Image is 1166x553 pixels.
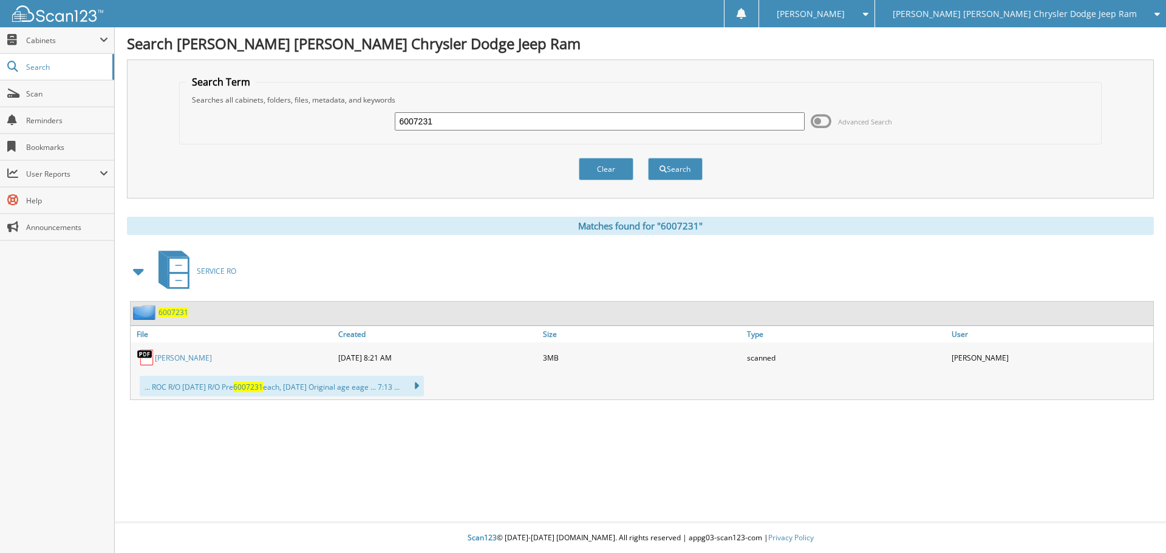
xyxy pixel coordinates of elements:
div: Matches found for "6007231" [127,217,1154,235]
span: Scan [26,89,108,99]
img: PDF.png [137,348,155,367]
a: SERVICE RO [151,247,236,295]
span: Scan123 [468,532,497,543]
div: scanned [744,345,949,370]
div: [DATE] 8:21 AM [335,345,540,370]
img: scan123-logo-white.svg [12,5,103,22]
span: Announcements [26,222,108,232]
a: Size [540,326,745,342]
span: Cabinets [26,35,100,46]
div: [PERSON_NAME] [949,345,1153,370]
a: File [131,326,335,342]
span: [PERSON_NAME] [777,10,845,18]
span: Reminders [26,115,108,126]
div: 3MB [540,345,745,370]
span: Help [26,195,108,206]
span: Search [26,62,106,72]
a: Type [744,326,949,342]
div: Searches all cabinets, folders, files, metadata, and keywords [186,95,1096,105]
a: Created [335,326,540,342]
span: 6007231 [233,382,263,392]
span: [PERSON_NAME] [PERSON_NAME] Chrysler Dodge Jeep Ram [893,10,1137,18]
span: User Reports [26,169,100,179]
a: Privacy Policy [768,532,814,543]
a: 6007231 [159,307,188,317]
span: Advanced Search [838,117,892,126]
a: [PERSON_NAME] [155,353,212,363]
a: User [949,326,1153,342]
div: © [DATE]-[DATE] [DOMAIN_NAME]. All rights reserved | appg03-scan123-com | [115,523,1166,553]
h1: Search [PERSON_NAME] [PERSON_NAME] Chrysler Dodge Jeep Ram [127,33,1154,53]
div: ... ROC R/O [DATE] R/O Pre each, [DATE] Original age eage ... 7:13 ... [140,376,424,396]
button: Search [648,158,703,180]
button: Clear [579,158,633,180]
span: SERVICE RO [197,266,236,276]
legend: Search Term [186,75,256,89]
iframe: Chat Widget [1105,495,1166,553]
img: folder2.png [133,305,159,320]
span: Bookmarks [26,142,108,152]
